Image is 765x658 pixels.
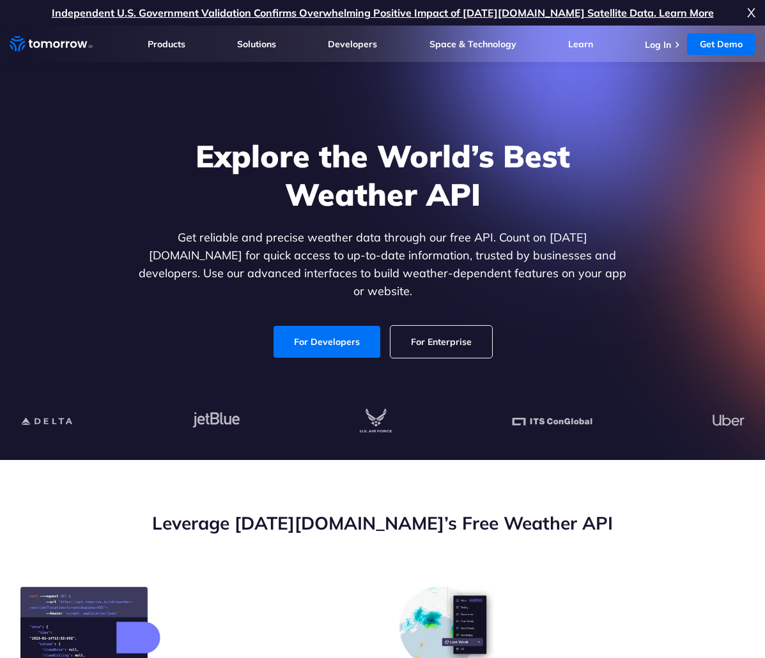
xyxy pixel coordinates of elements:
a: For Enterprise [390,326,492,358]
a: Learn [568,38,593,50]
a: For Developers [274,326,380,358]
p: Get reliable and precise weather data through our free API. Count on [DATE][DOMAIN_NAME] for quic... [136,229,630,300]
a: Space & Technology [429,38,516,50]
a: Solutions [237,38,276,50]
a: Log In [645,39,671,50]
a: Get Demo [687,33,755,55]
a: Independent U.S. Government Validation Confirms Overwhelming Positive Impact of [DATE][DOMAIN_NAM... [52,6,714,19]
a: Home link [10,34,93,54]
h2: Leverage [DATE][DOMAIN_NAME]’s Free Weather API [20,511,745,535]
a: Products [148,38,185,50]
a: Developers [328,38,377,50]
h1: Explore the World’s Best Weather API [136,137,630,213]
